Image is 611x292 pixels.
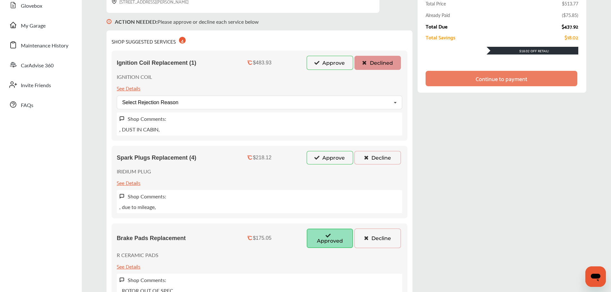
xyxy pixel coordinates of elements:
[117,178,140,187] div: See Details
[6,56,75,73] a: CarAdvise 360
[253,155,271,161] div: $218.12
[21,42,68,50] span: Maintenance History
[562,23,578,29] div: $437.92
[426,23,447,29] div: Total Due
[426,12,450,18] div: Already Paid
[117,168,151,175] p: IRIDIUM PLUG
[585,266,606,287] iframe: Button to launch messaging window
[119,277,124,283] img: svg+xml;base64,PHN2ZyB3aWR0aD0iMTYiIGhlaWdodD0iMTciIHZpZXdCb3g9IjAgMCAxNiAxNyIgZmlsbD0ibm9uZSIgeG...
[117,235,186,242] span: Brake Pads Replacement
[115,18,157,25] b: ACTION NEEDED :
[119,116,124,121] img: svg+xml;base64,PHN2ZyB3aWR0aD0iMTYiIGhlaWdodD0iMTciIHZpZXdCb3g9IjAgMCAxNiAxNyIgZmlsbD0ibm9uZSIgeG...
[128,276,166,284] label: Shop Comments:
[128,115,166,122] label: Shop Comments:
[179,37,186,44] div: 4
[562,12,578,18] div: ( $75.85 )
[307,229,353,248] button: Approved
[426,0,446,7] div: Total Price
[112,36,186,46] div: SHOP SUGGESTED SERVICES
[117,154,196,161] span: Spark Plugs Replacement (4)
[354,229,401,248] button: Decline
[115,18,259,25] p: Please approve or decline each service below
[117,73,152,80] p: IGNITION COIL
[21,81,51,90] span: Invite Friends
[6,96,75,113] a: FAQs
[487,49,578,53] div: $18.02 Off Retail!
[253,235,271,241] div: $175.05
[21,22,46,30] span: My Garage
[6,17,75,33] a: My Garage
[119,194,124,199] img: svg+xml;base64,PHN2ZyB3aWR0aD0iMTYiIGhlaWdodD0iMTciIHZpZXdCb3g9IjAgMCAxNiAxNyIgZmlsbD0ibm9uZSIgeG...
[21,101,33,110] span: FAQs
[122,100,178,105] div: Select Rejection Reason
[117,262,140,271] div: See Details
[426,34,455,40] div: Total Savings
[307,151,353,164] button: Approve
[128,193,166,200] label: Shop Comments:
[119,203,156,211] p: , due to mileage,
[119,126,160,133] p: , DUST IN CABIN,
[564,34,578,40] div: $18.02
[6,37,75,53] a: Maintenance History
[562,0,578,7] div: $513.77
[253,60,271,66] div: $483.93
[117,84,140,92] div: See Details
[106,13,112,30] img: svg+xml;base64,PHN2ZyB3aWR0aD0iMTYiIGhlaWdodD0iMTciIHZpZXdCb3g9IjAgMCAxNiAxNyIgZmlsbD0ibm9uZSIgeG...
[307,56,353,70] button: Approve
[476,75,527,82] div: Continue to payment
[117,60,196,66] span: Ignition Coil Replacement (1)
[117,251,158,259] p: R CERAMIC PADS
[354,151,401,164] button: Decline
[21,62,54,70] span: CarAdvise 360
[21,2,42,10] span: Glovebox
[354,56,401,70] button: Declined
[6,76,75,93] a: Invite Friends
